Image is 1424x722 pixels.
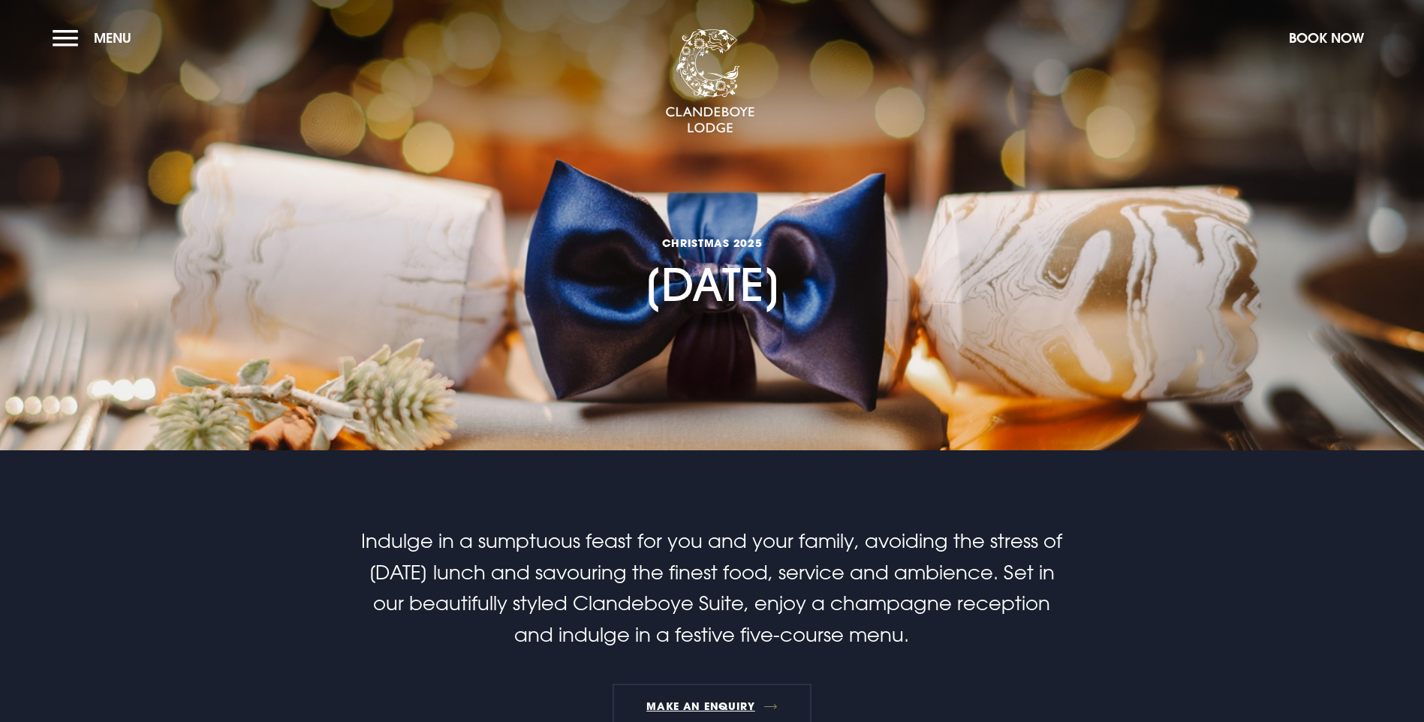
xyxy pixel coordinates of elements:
[643,146,781,311] h1: [DATE]
[665,29,755,134] img: Clandeboye Lodge
[643,236,781,250] span: CHRISTMAS 2025
[53,22,139,54] button: Menu
[94,29,131,47] span: Menu
[1281,22,1371,54] button: Book Now
[354,525,1069,650] p: Indulge in a sumptuous feast for you and your family, avoiding the stress of [DATE] lunch and sav...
